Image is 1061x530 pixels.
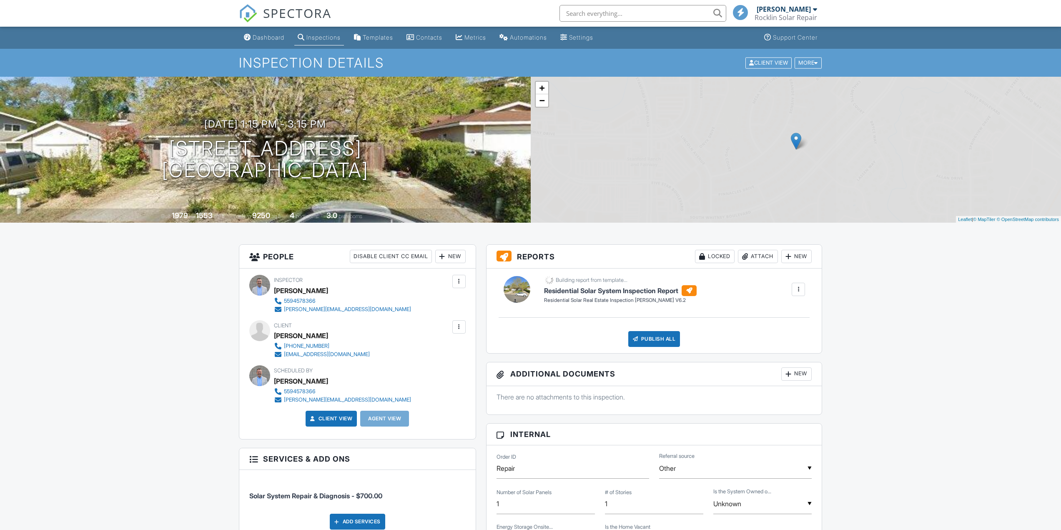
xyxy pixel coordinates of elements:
[274,396,411,404] a: [PERSON_NAME][EMAIL_ADDRESS][DOMAIN_NAME]
[738,250,778,263] div: Attach
[713,488,771,495] label: Is the System Owned or Lease/PPA
[274,342,370,350] a: [PHONE_NUMBER]
[496,30,550,45] a: Automations (Basic)
[239,4,257,23] img: The Best Home Inspection Software - Spectora
[695,250,735,263] div: Locked
[510,34,547,41] div: Automations
[781,367,812,381] div: New
[781,250,812,263] div: New
[497,494,595,514] input: Number of Solar Panels
[284,298,316,304] div: 5594578366
[497,489,552,496] label: Number of Solar Panels
[973,217,996,222] a: © MapTiler
[559,5,726,22] input: Search everything...
[294,30,344,45] a: Inspections
[296,213,319,219] span: bedrooms
[274,322,292,329] span: Client
[497,392,812,402] p: There are no attachments to this inspection.
[284,388,316,395] div: 5594578366
[659,452,695,460] label: Referral source
[958,217,972,222] a: Leaflet
[761,30,821,45] a: Support Center
[274,350,370,359] a: [EMAIL_ADDRESS][DOMAIN_NAME]
[755,13,817,22] div: Rocklin Solar Repair
[274,375,328,387] div: [PERSON_NAME]
[536,94,548,107] a: Zoom out
[274,305,411,314] a: [PERSON_NAME][EMAIL_ADDRESS][DOMAIN_NAME]
[161,213,171,219] span: Built
[997,217,1059,222] a: © OpenStreetMap contributors
[239,55,823,70] h1: Inspection Details
[795,57,822,68] div: More
[544,275,554,285] img: loading-93afd81d04378562ca97960a6d0abf470c8f8241ccf6a1b4da771bf876922d1b.gif
[162,138,369,182] h1: [STREET_ADDRESS] [GEOGRAPHIC_DATA]
[253,34,284,41] div: Dashboard
[214,213,226,219] span: sq. ft.
[252,211,270,220] div: 9250
[497,453,516,461] label: Order ID
[241,30,288,45] a: Dashboard
[274,387,411,396] a: 5594578366
[239,245,476,269] h3: People
[274,297,411,305] a: 5594578366
[487,362,822,386] h3: Additional Documents
[350,250,432,263] div: Disable Client CC Email
[196,211,213,220] div: 1553
[306,34,341,41] div: Inspections
[290,211,294,220] div: 4
[544,297,697,304] div: Residential Solar Real Estate Inspection [PERSON_NAME] V6.2
[556,277,627,284] div: Building report from template...
[757,5,811,13] div: [PERSON_NAME]
[464,34,486,41] div: Metrics
[263,4,331,22] span: SPECTORA
[605,489,632,496] label: # of Stories
[274,277,303,283] span: Inspector
[536,82,548,94] a: Zoom in
[435,250,466,263] div: New
[487,245,822,269] h3: Reports
[274,284,328,297] div: [PERSON_NAME]
[249,492,382,500] span: Solar System Repair & Diagnosis - $700.00
[233,213,251,219] span: Lot Size
[605,494,703,514] input: # of Stories
[773,34,818,41] div: Support Center
[274,329,328,342] div: [PERSON_NAME]
[487,424,822,445] h3: Internal
[330,514,385,530] div: Add Services
[284,306,411,313] div: [PERSON_NAME][EMAIL_ADDRESS][DOMAIN_NAME]
[745,57,792,68] div: Client View
[363,34,393,41] div: Templates
[284,343,329,349] div: [PHONE_NUMBER]
[351,30,396,45] a: Templates
[569,34,593,41] div: Settings
[416,34,442,41] div: Contacts
[326,211,337,220] div: 3.0
[249,476,466,507] li: Service: Solar System Repair & Diagnosis
[403,30,446,45] a: Contacts
[452,30,489,45] a: Metrics
[239,11,331,29] a: SPECTORA
[956,216,1061,223] div: |
[544,285,697,296] h6: Residential Solar System Inspection Report
[204,118,326,130] h3: [DATE] 1:15 pm - 3:15 pm
[284,397,411,403] div: [PERSON_NAME][EMAIL_ADDRESS][DOMAIN_NAME]
[557,30,597,45] a: Settings
[271,213,282,219] span: sq.ft.
[239,448,476,470] h3: Services & Add ons
[274,367,313,374] span: Scheduled By
[309,414,353,423] a: Client View
[628,331,680,347] div: Publish All
[745,59,794,65] a: Client View
[284,351,370,358] div: [EMAIL_ADDRESS][DOMAIN_NAME]
[172,211,188,220] div: 1979
[339,213,362,219] span: bathrooms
